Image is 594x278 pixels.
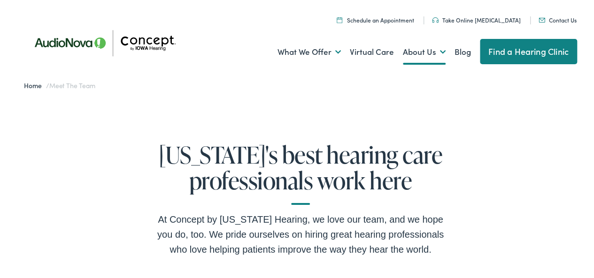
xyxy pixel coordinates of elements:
h1: [US_STATE]'s best hearing care professionals work here [150,140,451,203]
img: utility icon [432,16,439,22]
img: utility icon [539,16,545,21]
span: Meet the Team [49,79,95,89]
a: Contact Us [539,15,577,23]
img: A calendar icon to schedule an appointment at Concept by Iowa Hearing. [337,15,342,22]
a: Take Online [MEDICAL_DATA] [432,15,521,23]
a: Virtual Care [350,33,394,68]
a: Blog [455,33,471,68]
div: At Concept by [US_STATE] Hearing, we love our team, and we hope you do, too. We pride ourselves o... [150,210,451,255]
a: What We Offer [278,33,341,68]
a: Home [24,79,46,89]
a: Schedule an Appointment [337,15,414,23]
a: About Us [403,33,446,68]
span: / [24,79,95,89]
a: Find a Hearing Clinic [480,38,577,63]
